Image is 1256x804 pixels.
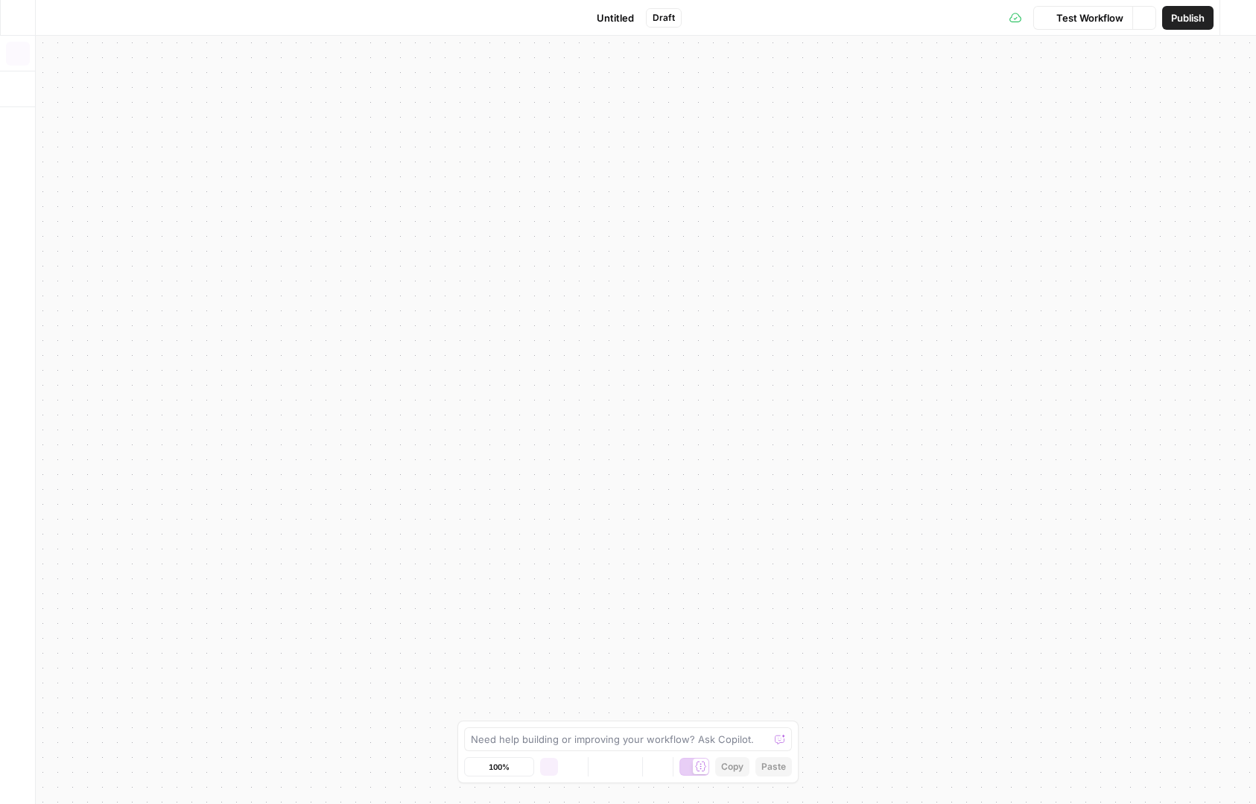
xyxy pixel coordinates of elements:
button: Paste [755,757,792,776]
span: Publish [1171,10,1205,25]
button: Test Workflow [1033,6,1132,30]
button: Publish [1162,6,1214,30]
span: 100% [489,761,510,773]
span: Copy [721,760,743,773]
span: Draft [653,11,675,25]
span: Paste [761,760,786,773]
span: Test Workflow [1056,10,1123,25]
span: Untitled [597,10,634,25]
button: Untitled [574,6,643,30]
button: Copy [715,757,749,776]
